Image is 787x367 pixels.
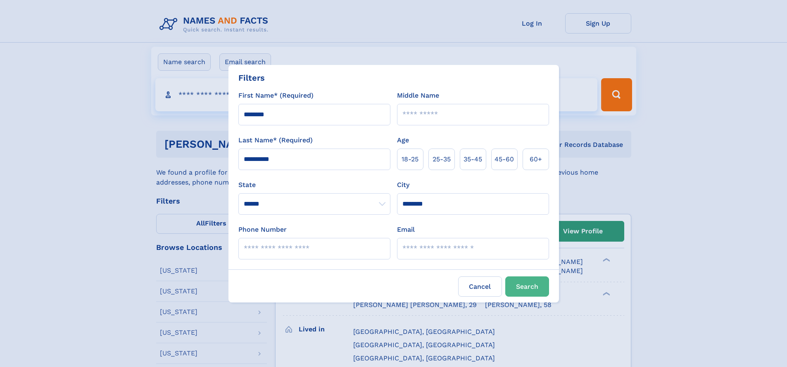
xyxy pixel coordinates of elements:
div: Filters [238,72,265,84]
label: Last Name* (Required) [238,135,313,145]
button: Search [505,276,549,297]
span: 45‑60 [495,154,514,164]
span: 25‑35 [433,154,451,164]
label: City [397,180,409,190]
span: 35‑45 [464,154,482,164]
label: State [238,180,390,190]
label: Email [397,225,415,235]
label: First Name* (Required) [238,91,314,101]
label: Age [397,135,409,145]
span: 60+ [530,154,542,164]
label: Cancel [458,276,502,297]
label: Phone Number [238,225,287,235]
label: Middle Name [397,91,439,101]
span: 18‑25 [402,154,418,164]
